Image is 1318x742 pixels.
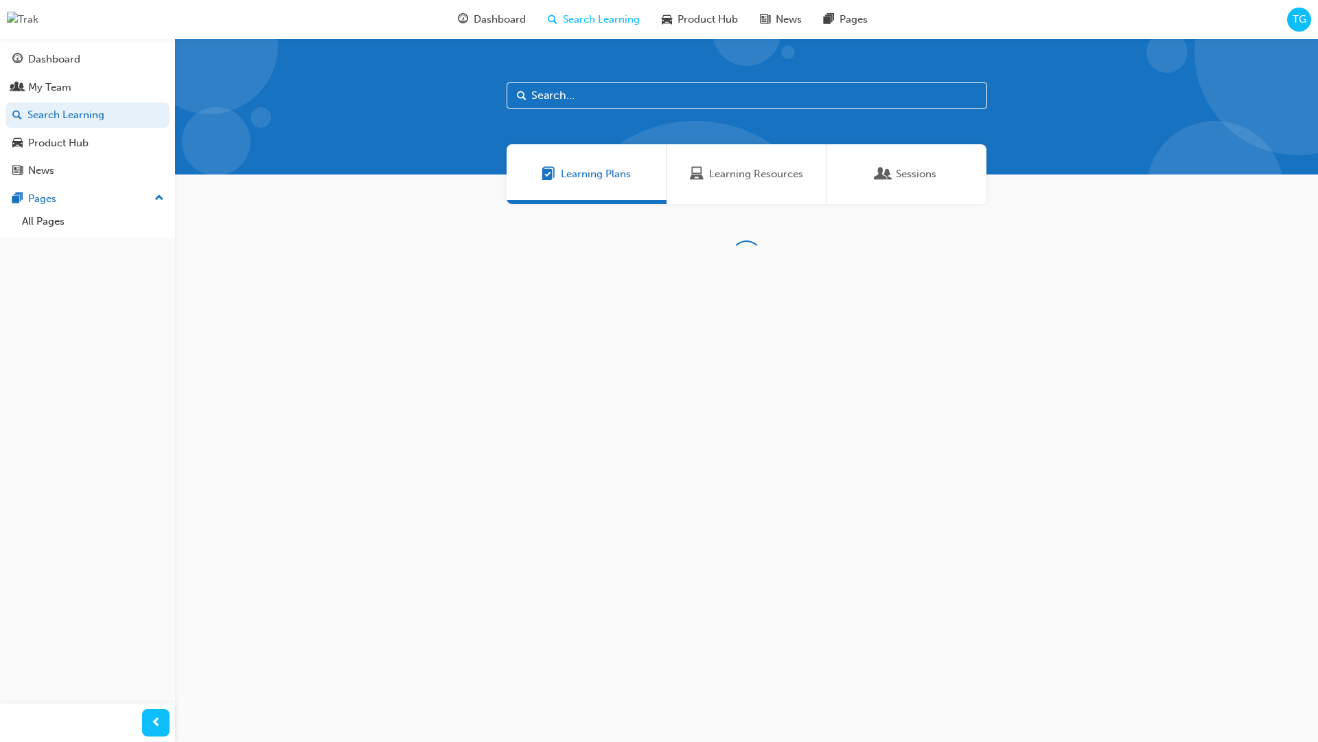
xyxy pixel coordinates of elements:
[517,88,527,104] span: Search
[28,191,56,207] div: Pages
[447,5,537,34] a: guage-iconDashboard
[563,12,640,27] span: Search Learning
[5,186,170,212] button: Pages
[12,109,22,122] span: search-icon
[28,135,89,151] div: Product Hub
[5,102,170,128] a: Search Learning
[662,11,672,28] span: car-icon
[12,137,23,150] span: car-icon
[5,47,170,72] a: Dashboard
[826,144,986,204] a: SessionsSessions
[840,12,868,27] span: Pages
[877,166,890,182] span: Sessions
[776,12,802,27] span: News
[824,11,834,28] span: pages-icon
[28,80,71,95] div: My Team
[28,52,80,67] div: Dashboard
[5,158,170,183] a: News
[651,5,749,34] a: car-iconProduct Hub
[458,11,468,28] span: guage-icon
[16,211,170,232] a: All Pages
[548,11,557,28] span: search-icon
[507,144,667,204] a: Learning PlansLearning Plans
[749,5,813,34] a: news-iconNews
[154,190,164,207] span: up-icon
[1287,8,1311,32] button: TG
[12,54,23,66] span: guage-icon
[690,166,704,182] span: Learning Resources
[678,12,738,27] span: Product Hub
[5,44,170,186] button: DashboardMy TeamSearch LearningProduct HubNews
[1293,12,1306,27] span: TG
[5,75,170,100] a: My Team
[709,166,803,182] span: Learning Resources
[542,166,555,182] span: Learning Plans
[5,131,170,156] a: Product Hub
[507,82,987,109] input: Search...
[537,5,651,34] a: search-iconSearch Learning
[12,165,23,177] span: news-icon
[561,166,631,182] span: Learning Plans
[12,193,23,205] span: pages-icon
[28,163,54,179] div: News
[151,715,161,732] span: prev-icon
[813,5,879,34] a: pages-iconPages
[896,166,936,182] span: Sessions
[7,12,38,27] img: Trak
[12,82,23,94] span: people-icon
[474,12,526,27] span: Dashboard
[667,144,826,204] a: Learning ResourcesLearning Resources
[760,11,770,28] span: news-icon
